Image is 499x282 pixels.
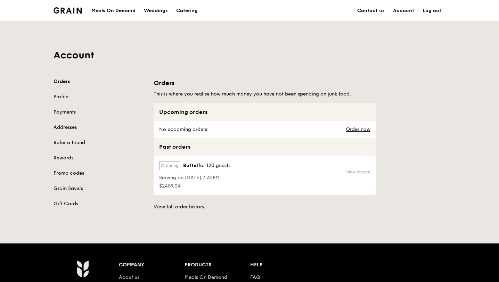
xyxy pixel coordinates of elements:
a: About us [119,274,139,280]
div: Company [119,260,185,270]
span: for 120 guests [198,163,230,168]
a: Gift Cards [54,200,145,207]
div: Help [250,260,316,270]
span: Buffet [183,162,198,169]
span: Serving on [DATE] 7:30PM [159,174,230,181]
a: View receipt [346,169,370,175]
div: Catering [176,0,198,21]
div: Products [185,260,250,270]
span: $2459.04 [159,183,230,190]
a: Grain Savers [54,185,145,192]
div: Past orders [154,138,376,156]
a: Contact us [353,0,389,21]
a: Weddings [140,0,172,21]
a: Payments [54,109,145,116]
a: FAQ [250,274,260,280]
div: Meals On Demand [91,0,136,21]
a: Account [389,0,418,21]
a: Order now [346,127,370,132]
div: Weddings [144,0,168,21]
a: Catering [172,0,202,21]
a: Rewards [54,155,145,161]
label: Catering [159,161,180,170]
div: No upcoming orders! [154,121,213,138]
div: Upcoming orders [154,103,376,121]
a: Log out [418,0,445,21]
h5: This is where you realise how much money you have not been spending on junk food. [154,91,376,98]
a: Orders [54,78,145,85]
img: Grain [54,7,82,14]
h1: Orders [154,78,376,88]
a: Profile [54,93,145,100]
a: Promo codes [54,170,145,177]
h1: Account [54,49,445,61]
a: Refer a friend [54,139,145,146]
a: View full order history [154,204,205,210]
a: Meals On Demand [185,274,227,280]
a: Addresses [54,124,145,131]
img: Grain [76,260,89,277]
